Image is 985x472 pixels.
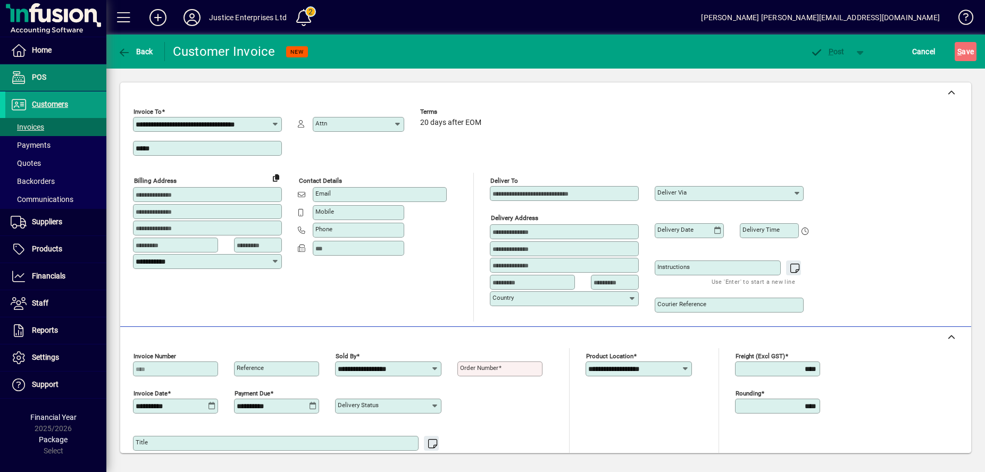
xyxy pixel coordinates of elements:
span: Invoices [11,123,44,131]
mat-label: Attn [315,120,327,127]
div: Justice Enterprises Ltd [209,9,287,26]
span: P [829,47,833,56]
span: Communications [11,195,73,204]
mat-label: Delivery date [657,226,694,233]
a: Payments [5,136,106,154]
mat-label: Deliver via [657,189,687,196]
span: Package [39,435,68,444]
mat-label: Title [136,439,148,446]
mat-label: Courier Reference [657,300,706,308]
span: Support [32,380,59,389]
a: Settings [5,344,106,371]
mat-hint: Use 'Enter' to start a new line [349,451,433,463]
span: NEW [290,48,304,55]
a: Reports [5,317,106,344]
button: Back [115,42,156,61]
span: Reports [32,326,58,334]
a: Products [5,236,106,263]
mat-label: Product location [586,352,633,360]
a: Staff [5,290,106,317]
mat-label: Email [315,190,331,197]
a: Suppliers [5,209,106,235]
mat-label: Rounding [736,390,761,397]
span: Terms [420,108,484,115]
mat-label: Reference [237,364,264,372]
a: Support [5,372,106,398]
a: Backorders [5,172,106,190]
mat-label: Country [493,294,514,301]
mat-label: Payment due [235,390,270,397]
button: Post [805,42,850,61]
span: Settings [32,353,59,361]
mat-hint: Use 'Enter' to start a new line [712,275,795,288]
span: Cancel [912,43,936,60]
span: ave [957,43,974,60]
mat-label: Invoice To [133,108,162,115]
div: [PERSON_NAME] [PERSON_NAME][EMAIL_ADDRESS][DOMAIN_NAME] [701,9,940,26]
span: Quotes [11,159,41,167]
a: POS [5,64,106,91]
mat-label: Deliver To [490,177,518,184]
a: Quotes [5,154,106,172]
button: Save [955,42,976,61]
a: Home [5,37,106,64]
span: ost [810,47,845,56]
button: Profile [175,8,209,27]
span: Staff [32,299,48,307]
span: Customers [32,100,68,108]
span: Payments [11,141,51,149]
mat-label: Invoice date [133,390,168,397]
a: Communications [5,190,106,208]
mat-label: Delivery time [742,226,780,233]
mat-label: Instructions [657,263,690,271]
span: S [957,47,962,56]
span: Home [32,46,52,54]
span: 20 days after EOM [420,119,481,127]
span: POS [32,73,46,81]
button: Cancel [909,42,938,61]
span: Financials [32,272,65,280]
a: Financials [5,263,106,290]
button: Add [141,8,175,27]
a: Invoices [5,118,106,136]
span: Back [118,47,153,56]
div: Customer Invoice [173,43,276,60]
mat-label: Sold by [336,352,356,360]
mat-label: Invoice number [133,352,176,360]
mat-label: Order number [460,364,498,372]
a: Knowledge Base [950,2,972,37]
app-page-header-button: Back [106,42,165,61]
span: Financial Year [30,413,77,422]
mat-label: Freight (excl GST) [736,352,785,360]
span: Products [32,245,62,253]
span: Suppliers [32,217,62,226]
mat-label: Phone [315,225,332,233]
mat-label: Mobile [315,208,334,215]
span: Backorders [11,177,55,186]
mat-label: Delivery status [338,401,379,409]
button: Copy to Delivery address [268,169,285,186]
